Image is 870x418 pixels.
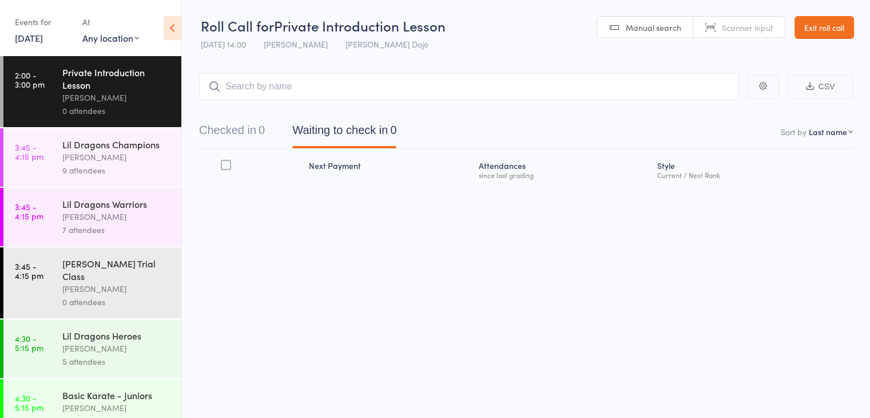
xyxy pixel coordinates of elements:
div: since last grading [479,171,647,179]
span: Roll Call for [201,16,274,35]
a: 3:45 -4:15 pmLil Dragons Champions[PERSON_NAME]9 attendees [3,128,181,187]
div: 5 attendees [62,355,172,368]
div: Lil Dragons Heroes [62,329,172,342]
div: 7 attendees [62,223,172,236]
div: [PERSON_NAME] [62,91,172,104]
span: Manual search [626,22,681,33]
time: 4:30 - 5:15 pm [15,334,43,352]
a: 3:45 -4:15 pm[PERSON_NAME] Trial Class[PERSON_NAME]0 attendees [3,247,181,318]
div: 9 attendees [62,164,172,177]
div: Last name [809,126,847,137]
button: CSV [788,74,853,99]
div: [PERSON_NAME] [62,401,172,415]
div: [PERSON_NAME] [62,210,172,223]
label: Sort by [781,126,807,137]
a: [DATE] [15,31,43,44]
span: Scanner input [722,22,773,33]
div: Private Introduction Lesson [62,66,172,91]
div: Style [653,154,853,184]
a: 3:45 -4:15 pmLil Dragons Warriors[PERSON_NAME]7 attendees [3,188,181,246]
div: [PERSON_NAME] Trial Class [62,257,172,282]
div: Current / Next Rank [657,171,848,179]
div: [PERSON_NAME] [62,342,172,355]
div: Lil Dragons Champions [62,138,172,151]
div: 0 attendees [62,104,172,117]
span: [DATE] 14:00 [201,38,246,50]
a: 2:00 -3:00 pmPrivate Introduction Lesson[PERSON_NAME]0 attendees [3,56,181,127]
a: 4:30 -5:15 pmLil Dragons Heroes[PERSON_NAME]5 attendees [3,320,181,378]
button: Checked in0 [199,118,265,148]
div: 0 [259,124,265,136]
div: At [82,13,139,31]
div: Next Payment [304,154,475,184]
div: Basic Karate - Juniors [62,389,172,401]
time: 4:30 - 5:15 pm [15,393,43,412]
div: [PERSON_NAME] [62,282,172,295]
span: Private Introduction Lesson [274,16,446,35]
button: Waiting to check in0 [292,118,396,148]
div: 0 [390,124,396,136]
time: 3:45 - 4:15 pm [15,143,43,161]
input: Search by name [199,73,738,100]
time: 3:45 - 4:15 pm [15,202,43,220]
div: [PERSON_NAME] [62,151,172,164]
span: [PERSON_NAME] [264,38,328,50]
div: Atten­dances [474,154,652,184]
a: Exit roll call [794,16,854,39]
time: 3:45 - 4:15 pm [15,262,43,280]
time: 2:00 - 3:00 pm [15,70,45,89]
div: 0 attendees [62,295,172,309]
div: Events for [15,13,71,31]
div: Any location [82,31,139,44]
div: Lil Dragons Warriors [62,198,172,210]
span: [PERSON_NAME] Dojo [345,38,428,50]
